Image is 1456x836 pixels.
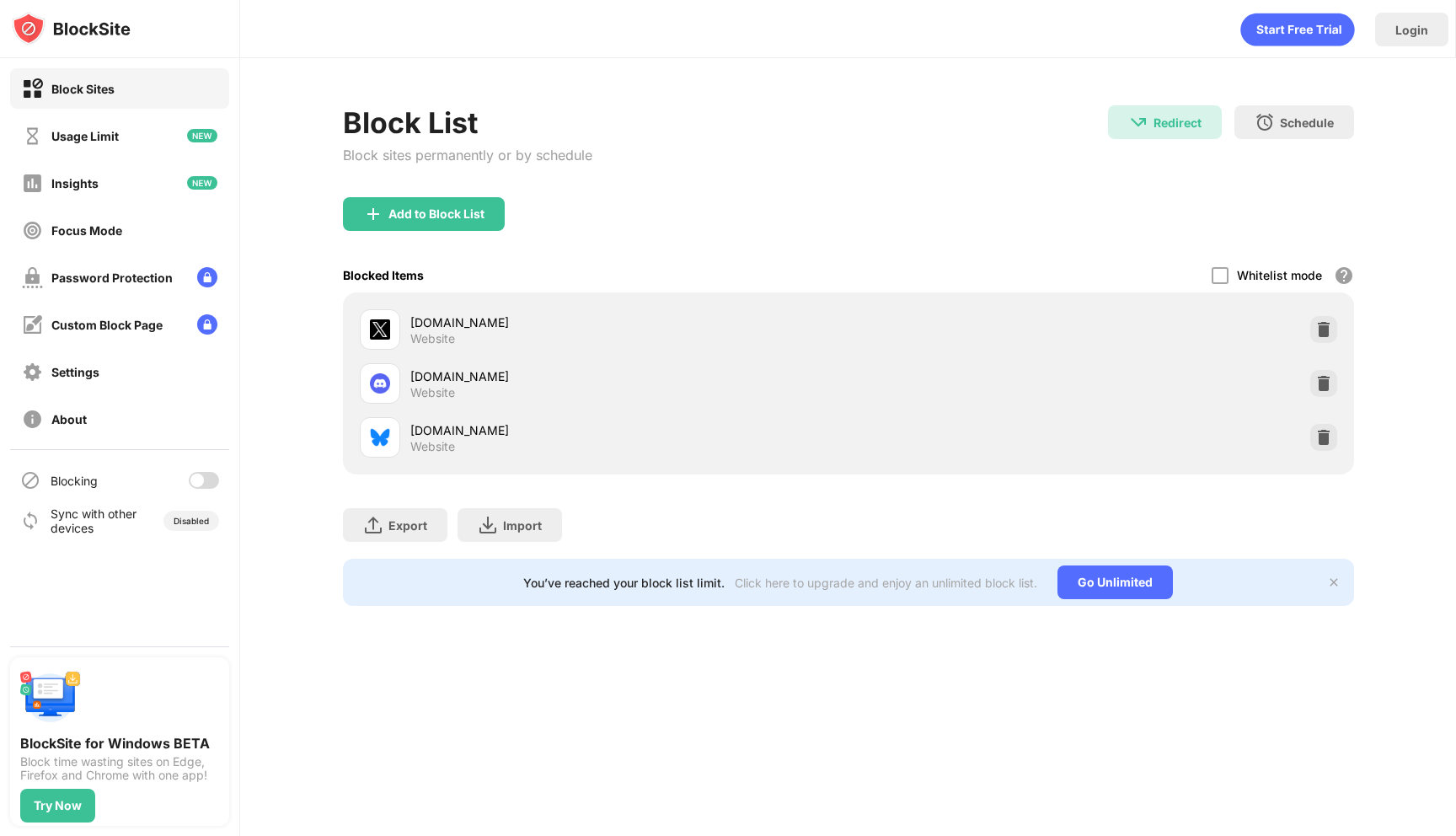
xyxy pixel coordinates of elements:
div: Focus Mode [51,223,122,238]
img: about-off.svg [22,409,43,430]
div: Click here to upgrade and enjoy an unlimited block list. [735,576,1037,590]
div: Login [1395,23,1428,37]
div: Website [410,385,455,400]
img: push-desktop.svg [20,667,81,728]
div: About [51,412,87,426]
img: favicons [370,427,390,447]
img: favicons [370,319,390,340]
img: customize-block-page-off.svg [22,314,43,335]
img: lock-menu.svg [197,267,217,287]
div: Insights [51,176,99,190]
div: Website [410,331,455,346]
div: Block Sites [51,82,115,96]
div: Settings [51,365,99,379]
div: Add to Block List [388,207,484,221]
div: Redirect [1154,115,1202,130]
div: Disabled [174,516,209,526]
div: BlockSite for Windows BETA [20,735,219,752]
div: Website [410,439,455,454]
div: Export [388,518,427,533]
div: Import [503,518,542,533]
div: Block List [343,105,592,140]
img: logo-blocksite.svg [12,12,131,46]
div: Schedule [1280,115,1334,130]
div: Password Protection [51,271,173,285]
div: You’ve reached your block list limit. [523,576,725,590]
img: new-icon.svg [187,176,217,190]
img: lock-menu.svg [197,314,217,335]
img: focus-off.svg [22,220,43,241]
img: insights-off.svg [22,173,43,194]
div: [DOMAIN_NAME] [410,313,848,331]
div: Block time wasting sites on Edge, Firefox and Chrome with one app! [20,755,219,782]
img: favicons [370,373,390,394]
img: x-button.svg [1327,576,1341,589]
div: Sync with other devices [51,506,137,535]
div: [DOMAIN_NAME] [410,421,848,439]
img: block-on.svg [22,78,43,99]
div: animation [1240,13,1355,46]
div: Usage Limit [51,129,119,143]
img: sync-icon.svg [20,511,40,531]
img: password-protection-off.svg [22,267,43,288]
div: Blocked Items [343,268,424,282]
div: Whitelist mode [1237,268,1322,282]
div: [DOMAIN_NAME] [410,367,848,385]
img: time-usage-off.svg [22,126,43,147]
div: Block sites permanently or by schedule [343,147,592,163]
div: Blocking [51,474,98,488]
img: settings-off.svg [22,362,43,383]
div: Try Now [34,799,82,812]
img: blocking-icon.svg [20,470,40,490]
img: new-icon.svg [187,129,217,142]
div: Go Unlimited [1057,565,1173,599]
div: Custom Block Page [51,318,163,332]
